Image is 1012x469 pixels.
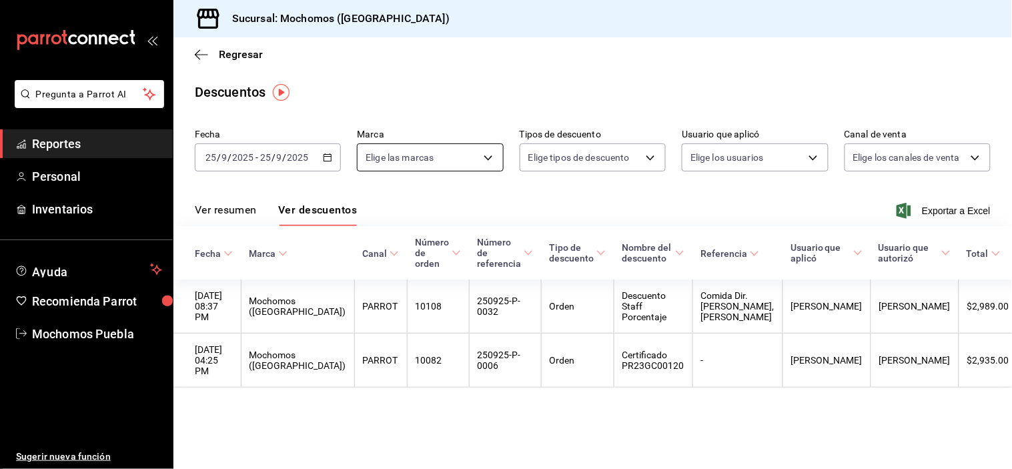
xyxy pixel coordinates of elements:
span: Usuario que autorizó [879,242,951,264]
span: Reportes [32,135,162,153]
span: Regresar [219,48,263,61]
th: [PERSON_NAME] [871,334,959,388]
span: Elige tipos de descuento [528,151,630,164]
button: Pregunta a Parrot AI [15,80,164,108]
span: / [272,152,276,163]
span: Inventarios [32,200,162,218]
span: Marca [249,248,288,259]
button: Ver resumen [195,203,257,226]
span: Ayuda [32,262,145,278]
th: [PERSON_NAME] [871,280,959,334]
span: Personal [32,167,162,185]
th: 10108 [407,280,469,334]
button: open_drawer_menu [147,35,157,45]
span: Total [967,248,1001,259]
th: PARROT [354,334,407,388]
th: Certificado PR23GC00120 [614,334,692,388]
th: 250925-P-0006 [469,334,541,388]
span: / [217,152,221,163]
button: Regresar [195,48,263,61]
input: -- [260,152,272,163]
th: Orden [541,280,614,334]
span: Recomienda Parrot [32,292,162,310]
th: [DATE] 04:25 PM [173,334,241,388]
input: -- [205,152,217,163]
span: / [227,152,231,163]
label: Marca [357,130,503,139]
span: Usuario que aplicó [791,242,863,264]
span: Sugerir nueva función [16,450,162,464]
h3: Sucursal: Mochomos ([GEOGRAPHIC_DATA]) [221,11,450,27]
span: Referencia [700,248,759,259]
input: -- [276,152,283,163]
th: [PERSON_NAME] [783,334,871,388]
label: Canal de venta [845,130,991,139]
span: Número de orden [415,237,461,269]
span: Tipo de descuento [549,242,606,264]
input: ---- [231,152,254,163]
span: Pregunta a Parrot AI [36,87,143,101]
th: 10082 [407,334,469,388]
input: ---- [287,152,310,163]
th: 250925-P-0032 [469,280,541,334]
div: Descuentos [195,82,266,102]
span: Elige los canales de venta [853,151,960,164]
span: Nombre del descuento [622,242,684,264]
button: Ver descuentos [278,203,357,226]
span: Fecha [195,248,233,259]
th: Orden [541,334,614,388]
label: Tipos de descuento [520,130,666,139]
span: Número de referencia [477,237,533,269]
input: -- [221,152,227,163]
th: Comida Dir. [PERSON_NAME], [PERSON_NAME] [692,280,783,334]
th: - [692,334,783,388]
span: Elige los usuarios [690,151,763,164]
th: Descuento Staff Porcentaje [614,280,692,334]
span: Canal [362,248,399,259]
label: Usuario que aplicó [682,130,828,139]
th: Mochomos ([GEOGRAPHIC_DATA]) [241,334,354,388]
span: Mochomos Puebla [32,325,162,343]
th: [PERSON_NAME] [783,280,871,334]
span: / [283,152,287,163]
label: Fecha [195,130,341,139]
button: Exportar a Excel [899,203,991,219]
img: Tooltip marker [273,84,290,101]
div: navigation tabs [195,203,357,226]
th: [DATE] 08:37 PM [173,280,241,334]
a: Pregunta a Parrot AI [9,97,164,111]
th: Mochomos ([GEOGRAPHIC_DATA]) [241,280,354,334]
span: - [256,152,258,163]
th: PARROT [354,280,407,334]
span: Elige las marcas [366,151,434,164]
